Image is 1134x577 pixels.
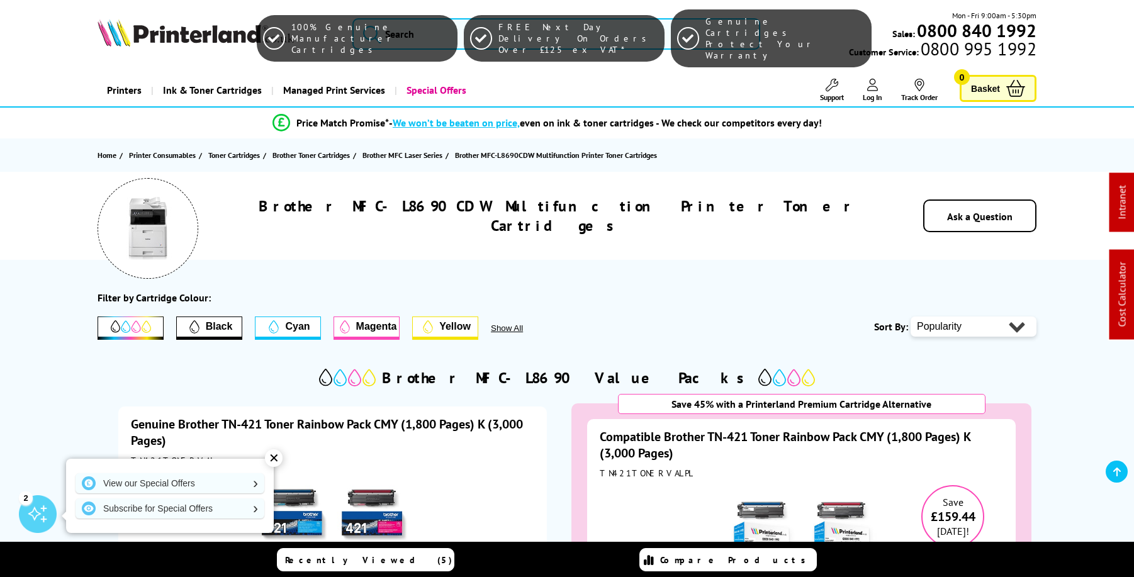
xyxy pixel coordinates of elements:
a: Genuine Brother TN-421 Toner Rainbow Pack CMY (1,800 Pages) K (3,000 Pages) [131,416,523,449]
a: Track Order [901,79,938,102]
a: Toner Cartridges [208,148,263,162]
span: FREE Next Day Delivery On Orders Over £125 ex VAT* [498,21,658,55]
li: modal_Promise [70,112,1025,134]
button: Show All [491,323,557,333]
a: Compare Products [639,548,817,571]
span: Magenta [356,321,397,332]
a: Ink & Toner Cartridges [151,74,271,106]
a: Special Offers [395,74,476,106]
span: Yellow [439,321,471,332]
span: Genuine Cartridges Protect Your Warranty [705,16,865,61]
span: Support [820,92,844,102]
span: Cyan [285,321,310,332]
a: Printer Consumables [129,148,199,162]
a: Brother MFC Laser Series [362,148,446,162]
span: Brother MFC-L8690CDW Multifunction Printer Toner Cartridges [455,150,657,160]
div: TN421TONERVAL [131,455,534,466]
button: Filter by Black [176,317,242,340]
img: Brother MFC-L8690CDW Multifunction Printer Toner Cartridges [116,197,179,260]
a: Printers [98,74,151,106]
span: Printer Consumables [129,148,196,162]
span: Ink & Toner Cartridges [163,74,262,106]
span: £159.44 [923,508,983,525]
span: 0 [954,69,970,85]
a: Basket 0 [960,75,1036,102]
a: Support [820,79,844,102]
span: Brother Toner Cartridges [272,148,350,162]
div: 2 [19,491,33,505]
h1: Brother MFC-L8690CDW Multifunction Printer Toner Cartridges [237,196,876,235]
button: Yellow [412,317,478,340]
a: Subscribe for Special Offers [76,498,264,518]
span: Recently Viewed (5) [285,554,452,566]
a: Cost Calculator [1116,262,1128,327]
span: 100% Genuine Manufacturer Cartridges [291,21,451,55]
a: Managed Print Services [271,74,395,106]
span: Toner Cartridges [208,148,260,162]
div: Filter by Cartridge Colour: [98,291,211,304]
span: Brother MFC Laser Series [362,148,442,162]
a: Log In [863,79,882,102]
a: Intranet [1116,186,1128,220]
span: We won’t be beaten on price, [393,116,520,129]
h2: Brother MFC-L8690 Value Packs [382,368,752,388]
a: View our Special Offers [76,473,264,493]
div: ✕ [265,449,283,467]
span: Basket [971,80,1000,97]
a: Ask a Question [947,210,1013,223]
div: TN421TONERVALPL [600,468,1003,479]
a: Home [98,148,120,162]
a: Brother Toner Cartridges [272,148,353,162]
span: Compare Products [660,554,812,566]
span: Save [943,496,963,508]
span: [DATE]! [937,525,969,537]
div: - even on ink & toner cartridges - We check our competitors every day! [389,116,822,129]
div: Save 45% with a Printerland Premium Cartridge Alternative [618,394,986,414]
a: Compatible Brother TN-421 Toner Rainbow Pack CMY (1,800 Pages) K (3,000 Pages) [600,429,970,461]
a: Recently Viewed (5) [277,548,454,571]
button: Magenta [334,317,400,340]
span: Log In [863,92,882,102]
span: Price Match Promise* [296,116,389,129]
button: Cyan [255,317,321,340]
span: Sort By: [874,320,908,333]
span: Black [206,321,233,332]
